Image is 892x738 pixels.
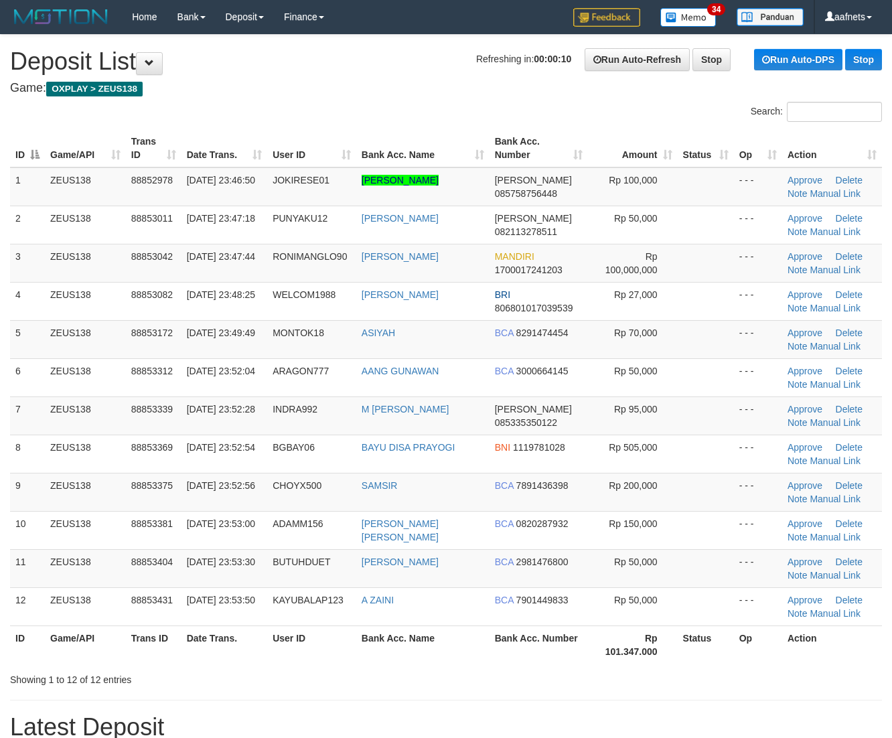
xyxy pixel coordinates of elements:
span: ADAMM156 [273,518,323,529]
a: Approve [788,404,822,415]
a: Approve [788,213,822,224]
a: Approve [788,442,822,453]
a: A ZAINI [362,595,394,605]
a: Note [788,494,808,504]
span: Copy 8291474454 to clipboard [516,327,569,338]
span: BCA [495,366,514,376]
td: ZEUS138 [45,167,126,206]
a: BAYU DISA PRAYOGI [362,442,455,453]
span: 88853312 [131,366,173,376]
a: Delete [836,251,863,262]
input: Search: [787,102,882,122]
a: [PERSON_NAME] [362,213,439,224]
span: MANDIRI [495,251,534,262]
span: JOKIRESE01 [273,175,329,186]
span: BCA [495,480,514,491]
a: Note [788,532,808,542]
td: 3 [10,244,45,282]
span: [DATE] 23:46:50 [187,175,255,186]
span: BRI [495,289,510,300]
span: Copy 085335350122 to clipboard [495,417,557,428]
span: BUTUHDUET [273,557,330,567]
td: ZEUS138 [45,358,126,396]
th: Bank Acc. Name: activate to sort column ascending [356,129,490,167]
span: [DATE] 23:47:44 [187,251,255,262]
span: 88852978 [131,175,173,186]
a: Manual Link [810,226,861,237]
span: [DATE] 23:52:04 [187,366,255,376]
a: Delete [836,213,863,224]
a: Manual Link [810,417,861,428]
th: Op: activate to sort column ascending [734,129,782,167]
td: ZEUS138 [45,587,126,625]
span: [PERSON_NAME] [495,175,572,186]
a: Approve [788,480,822,491]
span: 88853339 [131,404,173,415]
a: Delete [836,442,863,453]
a: Delete [836,327,863,338]
a: Delete [836,595,863,605]
th: Bank Acc. Name [356,625,490,664]
span: Rp 50,000 [614,213,658,224]
th: Action: activate to sort column ascending [782,129,882,167]
a: Delete [836,289,863,300]
span: Rp 50,000 [614,557,658,567]
td: - - - [734,320,782,358]
th: Date Trans.: activate to sort column ascending [181,129,268,167]
span: [DATE] 23:52:56 [187,480,255,491]
span: 88853431 [131,595,173,605]
span: 88853369 [131,442,173,453]
a: Note [788,570,808,581]
th: Status [678,625,734,664]
td: - - - [734,396,782,435]
a: AANG GUNAWAN [362,366,439,376]
a: Manual Link [810,379,861,390]
td: ZEUS138 [45,244,126,282]
td: 2 [10,206,45,244]
span: [DATE] 23:52:28 [187,404,255,415]
td: ZEUS138 [45,282,126,320]
td: - - - [734,167,782,206]
span: Rp 50,000 [614,366,658,376]
td: 5 [10,320,45,358]
a: Approve [788,518,822,529]
span: KAYUBALAP123 [273,595,344,605]
td: 12 [10,587,45,625]
a: Note [788,265,808,275]
a: Manual Link [810,570,861,581]
a: [PERSON_NAME] [PERSON_NAME] [362,518,439,542]
a: Note [788,417,808,428]
span: RONIMANGLO90 [273,251,347,262]
a: Manual Link [810,532,861,542]
span: Copy 1119781028 to clipboard [513,442,565,453]
th: Op [734,625,782,664]
th: Trans ID [126,625,181,664]
h4: Game: [10,82,882,95]
td: 4 [10,282,45,320]
span: Copy 1700017241203 to clipboard [495,265,563,275]
td: 9 [10,473,45,511]
span: Copy 085758756448 to clipboard [495,188,557,199]
label: Search: [751,102,882,122]
a: Manual Link [810,303,861,313]
td: ZEUS138 [45,473,126,511]
a: ASIYAH [362,327,395,338]
a: Delete [836,480,863,491]
a: Approve [788,251,822,262]
span: 88853011 [131,213,173,224]
span: BCA [495,518,514,529]
img: panduan.png [737,8,804,26]
td: - - - [734,206,782,244]
th: ID [10,625,45,664]
td: ZEUS138 [45,320,126,358]
td: 8 [10,435,45,473]
td: 10 [10,511,45,549]
td: - - - [734,473,782,511]
span: Copy 7891436398 to clipboard [516,480,569,491]
td: - - - [734,435,782,473]
a: Approve [788,366,822,376]
span: 88853381 [131,518,173,529]
a: Stop [692,48,731,71]
span: Copy 0820287932 to clipboard [516,518,569,529]
td: - - - [734,358,782,396]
